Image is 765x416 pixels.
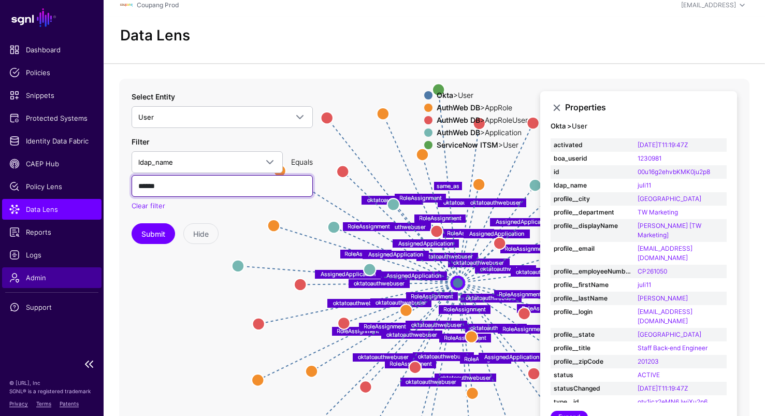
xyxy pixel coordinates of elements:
text: oktatoauthwebuser [440,374,491,381]
a: Coupang Prod [137,1,179,9]
text: RoleAssignment [364,323,406,330]
strong: AuthWeb DB [437,128,480,137]
text: same_as [437,182,459,189]
a: SGNL [6,6,97,29]
text: AssignedApplication [321,270,376,277]
text: oktatoauthwebuser [443,199,494,206]
text: RoleAssignment [389,361,432,367]
a: TW Marketing [638,208,678,216]
text: RoleAssignment [348,223,390,230]
a: Terms [36,400,51,407]
text: oktatoauthwebuser [367,196,418,203]
text: RoleAssignment [447,230,489,237]
a: Staff Back-end Engineer [638,344,708,352]
text: oktatoauthwebuser [376,299,426,306]
text: oktatoauthwebuser [470,324,521,331]
text: RoleAssignment [337,328,379,335]
a: Dashboard [2,39,102,60]
text: oktatoauthwebuser [375,223,426,230]
a: 00u16g2ehvbKMK0ju2p8 [638,168,710,176]
a: [PERSON_NAME] [TW Marketing] [638,222,701,239]
a: Admin [2,267,102,288]
div: > AppRole [435,104,530,112]
a: [GEOGRAPHIC_DATA] [638,195,701,203]
a: Clear filter [132,202,165,210]
a: 1230981 [638,154,661,162]
span: Data Lens [9,204,94,214]
a: [PERSON_NAME] [638,294,688,302]
text: oktatoauthwebuser [480,266,531,272]
text: oktatoauthwebuser [358,354,409,361]
label: Select Entity [132,91,175,102]
a: Patents [60,400,79,407]
a: oty1jcz2eMN6JwiXu2p6 [638,398,708,406]
p: © [URL], Inc [9,379,94,387]
label: Filter [132,136,149,147]
strong: AuthWeb DB [437,116,480,124]
span: Logs [9,250,94,260]
strong: profile__lastName [554,294,631,303]
a: [DATE]T11:19:47Z [638,141,688,149]
strong: profile__zipCode [554,357,631,366]
strong: ldap_name [554,181,631,190]
text: RoleAssignment [504,245,547,252]
text: RoleAssignment [444,334,486,341]
text: AssignedApplication [496,219,551,225]
div: Equals [287,156,317,167]
strong: profile__email [554,244,631,253]
text: AssignedApplication [484,354,539,361]
a: Policy Lens [2,176,102,197]
span: Admin [9,272,94,283]
span: Snippets [9,90,94,101]
text: RoleAssignment [502,325,545,332]
strong: profile__firstName [554,280,631,290]
strong: status [554,370,631,380]
text: oktatoauthwebuser [453,259,504,266]
span: Dashboard [9,45,94,55]
a: Logs [2,245,102,265]
a: 201203 [638,357,659,365]
text: oktatoauthwebuser [516,269,567,276]
a: [GEOGRAPHIC_DATA] [638,331,701,338]
text: oktatoauthwebuser [466,294,516,301]
h4: User [551,122,727,131]
span: User [138,113,154,121]
a: Privacy [9,400,28,407]
text: oktatoauthwebuser [386,331,437,338]
div: [EMAIL_ADDRESS] [681,1,736,10]
strong: profile__displayName [554,221,631,231]
strong: id [554,167,631,177]
a: Protected Systems [2,108,102,128]
text: RoleAssignment [443,306,486,313]
span: Identity Data Fabric [9,136,94,146]
a: ACTIVE [638,371,660,379]
div: > AppRoleUser [435,116,530,124]
a: [EMAIL_ADDRESS][DOMAIN_NAME] [638,308,692,325]
span: Support [9,302,94,312]
a: juli11 [638,181,651,189]
strong: profile__state [554,330,631,339]
text: oktatoauthwebuser [470,199,521,206]
text: RoleAssignment [399,194,442,201]
a: Policies [2,62,102,83]
strong: profile__title [554,343,631,353]
strong: Okta > [551,122,572,130]
text: AssignedApplication [386,272,441,279]
span: ldap_name [138,158,173,166]
strong: Okta [437,91,453,99]
a: Identity Data Fabric [2,131,102,151]
div: > Application [435,128,530,137]
text: RoleAssignment [464,356,507,363]
span: Policies [9,67,94,78]
text: RoleAssignment [411,293,453,299]
h3: Properties [565,103,727,112]
strong: activated [554,140,631,150]
text: RoleAssignment [344,250,387,257]
a: [DATE]T11:19:47Z [638,384,688,392]
p: SGNL® is a registered trademark [9,387,94,395]
strong: profile__department [554,208,631,217]
a: Snippets [2,85,102,106]
text: AssignedApplication [368,251,423,258]
text: oktatoauthwebuser [411,321,462,328]
a: [EMAIL_ADDRESS][DOMAIN_NAME] [638,245,692,262]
